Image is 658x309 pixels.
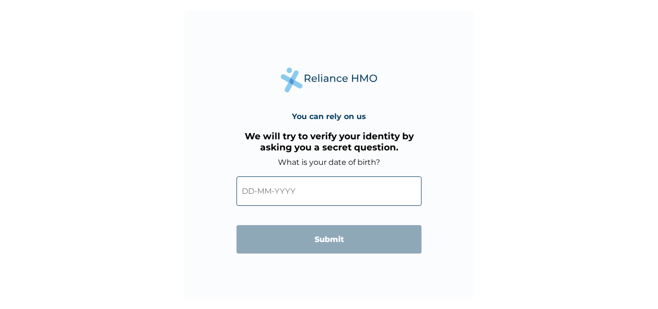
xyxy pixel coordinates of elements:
h4: You can rely on us [292,112,366,121]
h3: We will try to verify your identity by asking you a secret question. [237,131,421,153]
img: Reliance Health's Logo [281,67,377,92]
input: Submit [237,225,421,254]
input: DD-MM-YYYY [237,176,421,206]
label: What is your date of birth? [278,158,380,167]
